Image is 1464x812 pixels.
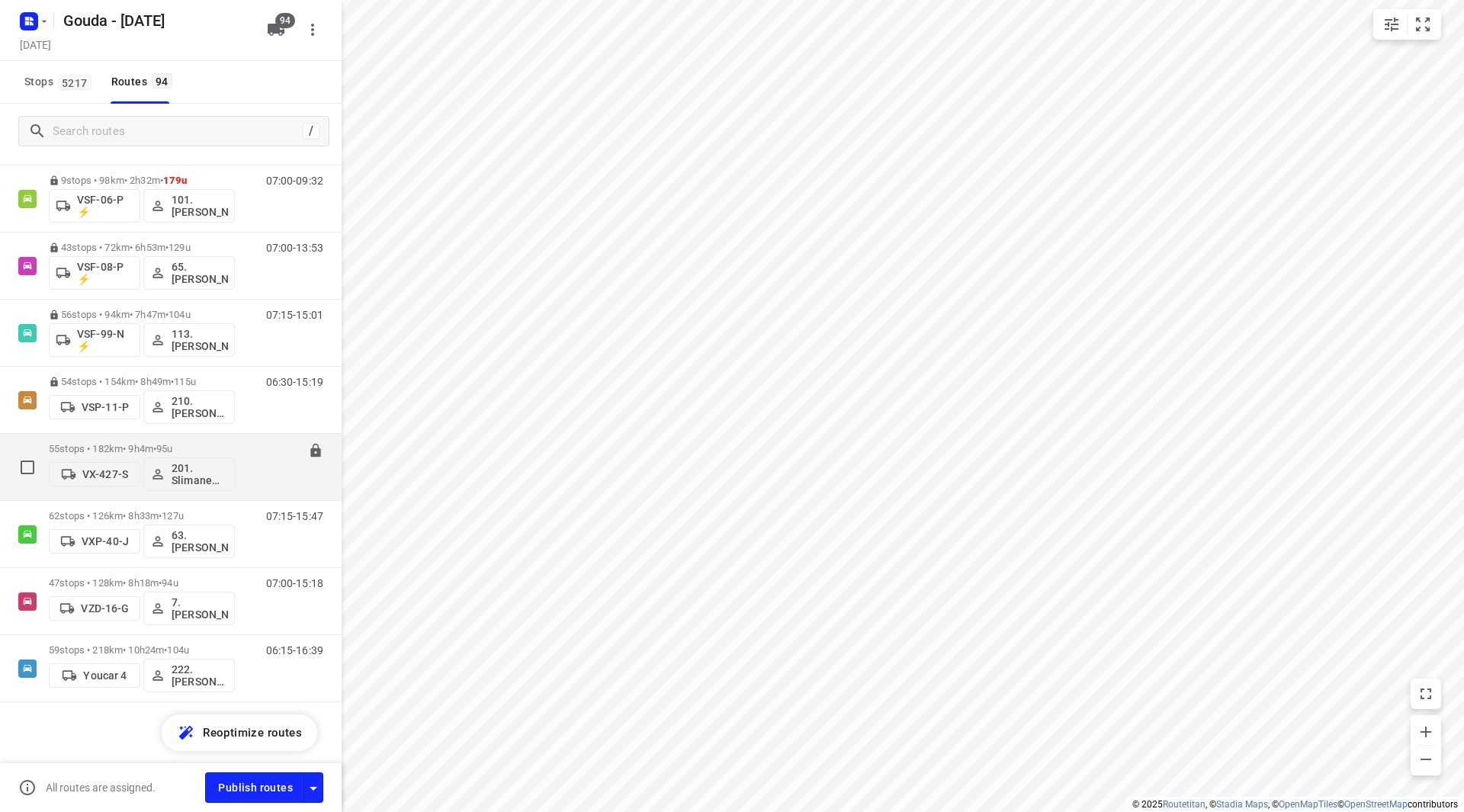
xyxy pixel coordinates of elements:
p: 07:00-09:32 [266,175,323,187]
button: 94 [261,14,291,45]
p: 55 stops • 182km • 9h4m [49,443,235,454]
p: 201. Slimane Belgharbi [172,462,228,486]
a: OpenStreetMap [1344,799,1408,810]
button: Publish routes [205,772,304,802]
p: 59 stops • 218km • 10h24m [49,644,235,656]
div: Driver app settings [304,778,323,797]
p: Youcar 4 [83,669,127,682]
p: 210.[PERSON_NAME] Diensten [172,395,228,419]
span: Reoptimize routes [203,723,302,743]
p: 222.[PERSON_NAME] (ZZP) [172,663,228,688]
span: 129u [169,242,191,253]
div: / [303,123,319,140]
a: Routetitan [1163,799,1206,810]
button: 101.[PERSON_NAME] [143,189,235,223]
button: VSF-06-P ⚡ [49,189,140,223]
span: 115u [174,376,196,387]
span: • [159,510,162,522]
span: 104u [167,644,189,656]
button: VZD-16-G [49,596,140,621]
p: 101.[PERSON_NAME] [172,194,228,218]
div: Routes [111,72,177,91]
span: 94 [275,13,295,28]
input: Search routes [53,120,303,143]
button: VXP-40-J [49,529,140,554]
button: 63.[PERSON_NAME] [143,525,235,558]
p: 47 stops • 128km • 8h18m [49,577,235,589]
button: 222.[PERSON_NAME] (ZZP) [143,659,235,692]
span: • [171,376,174,387]
p: 06:15-16:39 [266,644,323,656]
span: Stops [24,72,96,91]
p: VSF-08-P ⚡ [77,261,133,285]
span: • [160,175,163,186]
p: VSP-11-P [82,401,129,413]
p: VSF-06-P ⚡ [77,194,133,218]
span: • [165,309,169,320]
button: 210.[PERSON_NAME] Diensten [143,390,235,424]
button: Fit zoom [1408,9,1438,40]
h5: Project date [14,36,57,53]
p: 07:00-13:53 [266,242,323,254]
a: OpenMapTiles [1279,799,1337,810]
p: 43 stops • 72km • 6h53m [49,242,235,253]
button: Reoptimize routes [162,714,317,751]
p: 56 stops • 94km • 7h47m [49,309,235,320]
li: © 2025 , © , © © contributors [1132,799,1458,810]
p: 9 stops • 98km • 2h32m [49,175,235,186]
button: 113.[PERSON_NAME] [143,323,235,357]
span: 127u [162,510,184,522]
button: VSF-08-P ⚡ [49,256,140,290]
p: 07:15-15:01 [266,309,323,321]
span: 94u [162,577,178,589]
span: • [153,443,156,454]
p: 62 stops • 126km • 8h33m [49,510,235,522]
p: 06:30-15:19 [266,376,323,388]
p: 07:00-15:18 [266,577,323,589]
span: Select [12,452,43,483]
span: • [165,242,169,253]
div: small contained button group [1373,9,1441,40]
p: 07:15-15:47 [266,510,323,522]
p: VSF-99-N ⚡ [77,328,133,352]
span: • [159,577,162,589]
span: 95u [156,443,172,454]
button: VX-427-S [49,462,140,486]
button: Map settings [1376,9,1407,40]
p: 54 stops • 154km • 8h49m [49,376,235,387]
a: Stadia Maps [1216,799,1268,810]
p: VZD-16-G [81,602,129,615]
span: 179u [163,175,188,186]
button: 201. Slimane Belgharbi [143,457,235,491]
p: 63.[PERSON_NAME] [172,529,228,554]
p: All routes are assigned. [46,782,156,794]
button: 65. [PERSON_NAME] [143,256,235,290]
p: VX-427-S [82,468,128,480]
span: 5217 [58,75,91,90]
button: VSP-11-P [49,395,140,419]
p: 7.[PERSON_NAME] [172,596,228,621]
p: 65. [PERSON_NAME] [172,261,228,285]
h5: Gouda - [DATE] [57,8,255,33]
p: VXP-40-J [82,535,129,547]
p: 113.[PERSON_NAME] [172,328,228,352]
button: Youcar 4 [49,663,140,688]
span: • [164,644,167,656]
span: 94 [152,73,172,88]
button: 7.[PERSON_NAME] [143,592,235,625]
span: Publish routes [218,778,293,798]
button: More [297,14,328,45]
span: 104u [169,309,191,320]
button: Lock route [308,443,323,461]
button: VSF-99-N ⚡ [49,323,140,357]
